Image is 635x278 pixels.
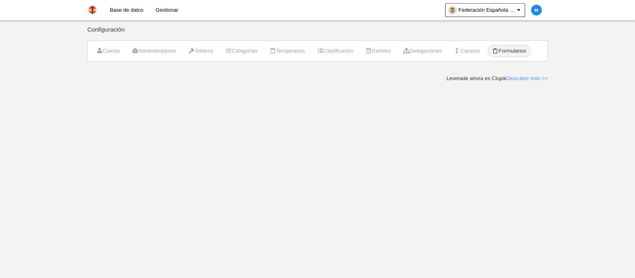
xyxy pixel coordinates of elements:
a: Árbitros [184,45,217,57]
div: Configuración [87,26,548,40]
a: Partidos [361,45,395,57]
span: Federación Española de Croquet [458,6,515,14]
a: Campos [449,45,484,57]
a: Clasificación [313,45,357,57]
a: Cuenta [92,45,124,57]
img: c2l6ZT0zMHgzMCZmcz05JnRleHQ9TSZiZz0xZTg4ZTU%3D.png [531,5,542,15]
a: Administradores [127,45,181,57]
a: Descubre más >> [506,75,548,81]
img: OaHIuTAKfEDa.30x30.jpg [448,6,456,14]
div: Leverade ahora es Clupik [446,75,548,82]
a: Delegaciones [399,45,446,57]
img: Federación Española de Croquet [88,5,97,15]
a: Federación Española de Croquet [445,3,525,17]
a: Formularios [488,45,531,57]
a: Categorías [221,45,262,57]
a: Temporadas [265,45,309,57]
